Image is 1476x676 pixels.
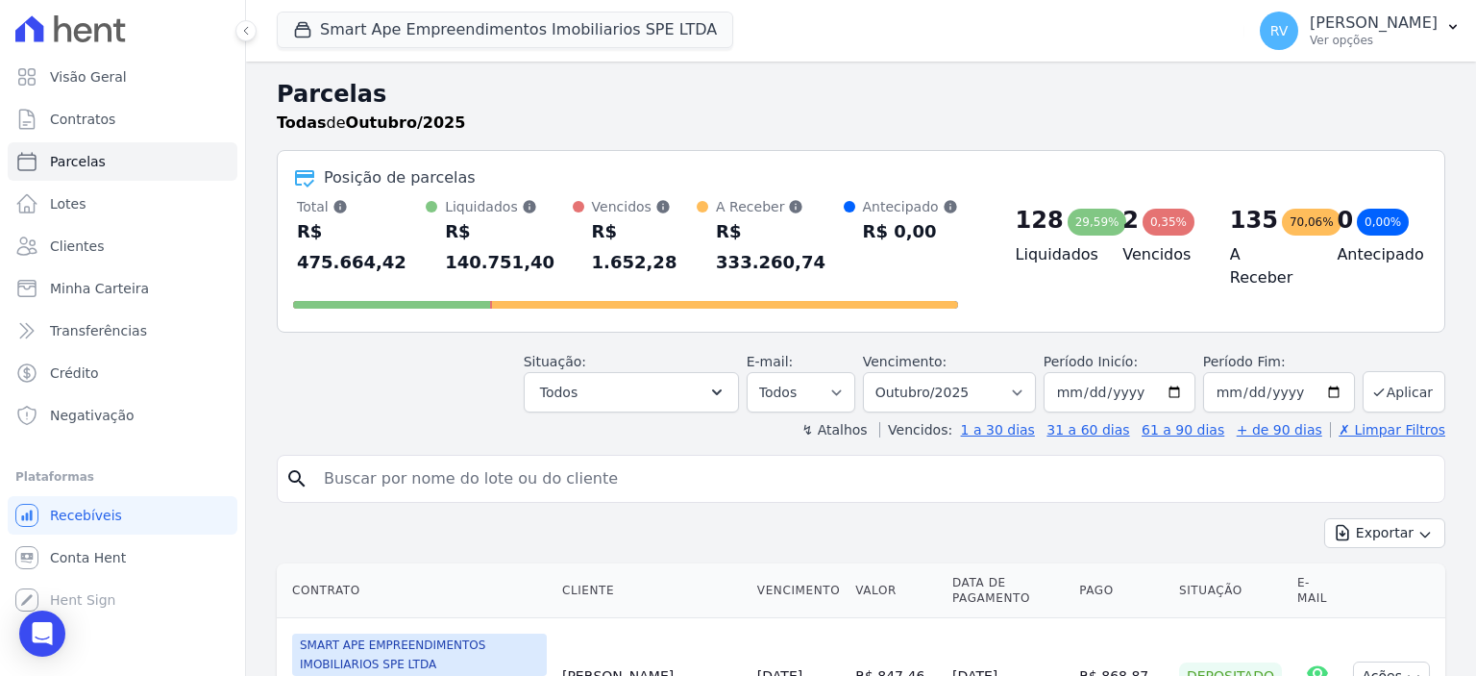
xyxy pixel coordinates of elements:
strong: Outubro/2025 [346,113,466,132]
button: Smart Ape Empreendimentos Imobiliarios SPE LTDA [277,12,733,48]
span: Conta Hent [50,548,126,567]
div: Antecipado [863,197,958,216]
label: Vencidos: [879,422,952,438]
div: 135 [1230,205,1278,236]
div: 0,00% [1357,209,1409,236]
a: 1 a 30 dias [961,422,1035,438]
label: Vencimento: [863,354,947,369]
p: de [277,112,465,135]
button: Exportar [1324,518,1445,548]
div: Open Intercom Messenger [19,611,65,657]
span: Crédito [50,363,99,383]
div: Posição de parcelas [324,166,476,189]
div: R$ 1.652,28 [592,216,698,278]
button: Aplicar [1363,371,1445,413]
div: 128 [1016,205,1064,236]
div: R$ 333.260,74 [716,216,843,278]
span: Minha Carteira [50,279,149,298]
div: Total [297,197,426,216]
a: Negativação [8,396,237,435]
div: 29,59% [1068,209,1127,236]
button: RV [PERSON_NAME] Ver opções [1244,4,1476,58]
a: Minha Carteira [8,269,237,308]
div: R$ 140.751,40 [445,216,572,278]
input: Buscar por nome do lote ou do cliente [312,460,1437,498]
div: A Receber [716,197,843,216]
span: Clientes [50,237,104,256]
label: Período Fim: [1203,352,1355,372]
th: Vencimento [750,563,848,618]
label: Período Inicío: [1044,354,1138,369]
p: [PERSON_NAME] [1310,13,1438,33]
a: Visão Geral [8,58,237,96]
div: 0 [1337,205,1353,236]
label: ↯ Atalhos [801,422,867,438]
th: E-mail [1290,563,1346,618]
th: Valor [848,563,945,618]
div: 0,35% [1143,209,1194,236]
div: R$ 0,00 [863,216,958,247]
div: 70,06% [1282,209,1341,236]
h4: A Receber [1230,243,1307,289]
span: Visão Geral [50,67,127,87]
label: Situação: [524,354,586,369]
span: Todos [540,381,578,404]
th: Cliente [554,563,750,618]
span: Transferências [50,321,147,340]
strong: Todas [277,113,327,132]
span: Contratos [50,110,115,129]
a: Crédito [8,354,237,392]
span: RV [1270,24,1289,38]
h4: Vencidos [1122,243,1199,266]
label: E-mail: [747,354,794,369]
a: 61 a 90 dias [1142,422,1224,438]
div: Liquidados [445,197,572,216]
p: Ver opções [1310,33,1438,48]
h2: Parcelas [277,77,1445,112]
span: Negativação [50,406,135,425]
h4: Antecipado [1337,243,1414,266]
a: Recebíveis [8,496,237,535]
h4: Liquidados [1016,243,1093,266]
a: Clientes [8,227,237,265]
th: Pago [1071,563,1171,618]
a: 31 a 60 dias [1046,422,1129,438]
span: SMART APE EMPREENDIMENTOS IMOBILIARIOS SPE LTDA [292,634,547,676]
a: Contratos [8,100,237,138]
div: R$ 475.664,42 [297,216,426,278]
div: 2 [1122,205,1139,236]
a: Parcelas [8,142,237,181]
th: Contrato [277,563,554,618]
a: ✗ Limpar Filtros [1330,422,1445,438]
a: Transferências [8,312,237,350]
button: Todos [524,372,739,413]
th: Data de Pagamento [945,563,1071,618]
a: + de 90 dias [1237,422,1322,438]
div: Vencidos [592,197,698,216]
a: Conta Hent [8,538,237,577]
th: Situação [1171,563,1290,618]
i: search [285,467,308,490]
span: Parcelas [50,152,106,171]
a: Lotes [8,185,237,223]
div: Plataformas [15,465,230,488]
span: Lotes [50,194,86,213]
span: Recebíveis [50,506,122,525]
